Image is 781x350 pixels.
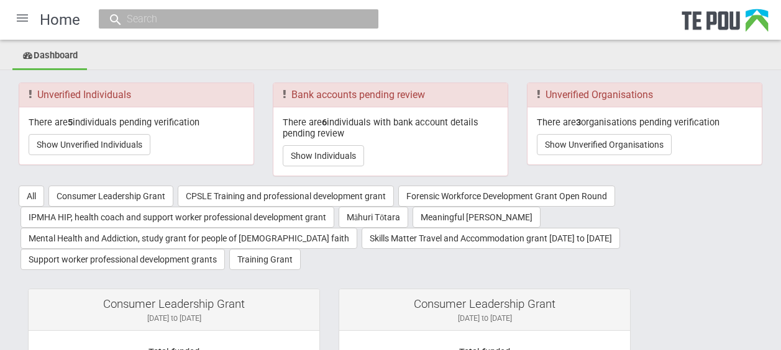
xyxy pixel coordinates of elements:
button: Show Unverified Individuals [29,134,150,155]
button: Training Grant [229,249,301,270]
button: Skills Matter Travel and Accommodation grant [DATE] to [DATE] [362,228,620,249]
button: Meaningful [PERSON_NAME] [413,207,541,228]
div: [DATE] to [DATE] [38,313,310,324]
p: There are individuals pending verification [29,117,244,128]
button: Support worker professional development grants [21,249,225,270]
button: All [19,186,44,207]
div: Consumer Leadership Grant [38,298,310,310]
b: 5 [68,117,73,128]
div: [DATE] to [DATE] [349,313,621,324]
button: Forensic Workforce Development Grant Open Round [398,186,615,207]
button: CPSLE Training and professional development grant [178,186,394,207]
button: Mental Health and Addiction, study grant for people of [DEMOGRAPHIC_DATA] faith [21,228,357,249]
h3: Unverified Organisations [537,89,752,101]
button: IPMHA HIP, health coach and support worker professional development grant [21,207,334,228]
input: Search [123,12,342,25]
button: Show Individuals [283,145,364,166]
p: There are individuals with bank account details pending review [283,117,498,140]
b: 3 [576,117,581,128]
button: Show Unverified Organisations [537,134,672,155]
h3: Bank accounts pending review [283,89,498,101]
a: Dashboard [12,43,87,70]
h3: Unverified Individuals [29,89,244,101]
p: There are organisations pending verification [537,117,752,128]
button: Consumer Leadership Grant [48,186,173,207]
b: 6 [322,117,327,128]
button: Māhuri Tōtara [339,207,408,228]
div: Consumer Leadership Grant [349,298,621,310]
